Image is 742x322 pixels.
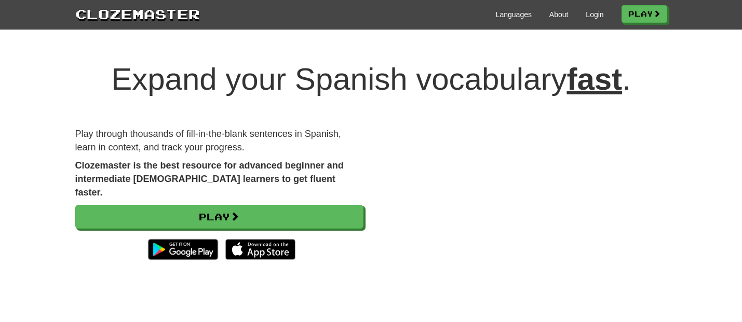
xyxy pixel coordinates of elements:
[75,160,344,197] strong: Clozemaster is the best resource for advanced beginner and intermediate [DEMOGRAPHIC_DATA] learne...
[225,239,295,260] img: Download_on_the_App_Store_Badge_US-UK_135x40-25178aeef6eb6b83b96f5f2d004eda3bffbb37122de64afbaef7...
[566,62,622,96] u: fast
[75,4,200,23] a: Clozemaster
[549,9,569,20] a: About
[143,234,223,265] img: Get it on Google Play
[622,5,667,23] a: Play
[75,62,667,96] h1: Expand your Spanish vocabulary .
[586,9,603,20] a: Login
[75,205,363,229] a: Play
[496,9,532,20] a: Languages
[75,128,363,154] p: Play through thousands of fill-in-the-blank sentences in Spanish, learn in context, and track you...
